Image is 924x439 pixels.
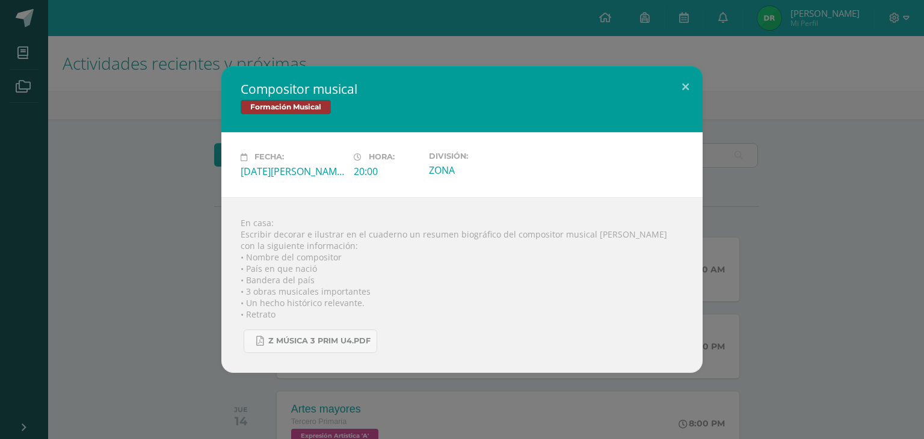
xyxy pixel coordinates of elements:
div: En casa: Escribir decorar e ilustrar en el cuaderno un resumen biográfico del compositor musical ... [221,197,703,373]
span: Fecha: [254,153,284,162]
h2: Compositor musical [241,81,683,97]
label: División: [429,152,532,161]
div: ZONA [429,164,532,177]
span: Z música 3 prim U4.pdf [268,336,371,346]
div: 20:00 [354,165,419,178]
span: Formación Musical [241,100,331,114]
span: Hora: [369,153,395,162]
div: [DATE][PERSON_NAME] [241,165,344,178]
a: Z música 3 prim U4.pdf [244,330,377,353]
button: Close (Esc) [668,66,703,107]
